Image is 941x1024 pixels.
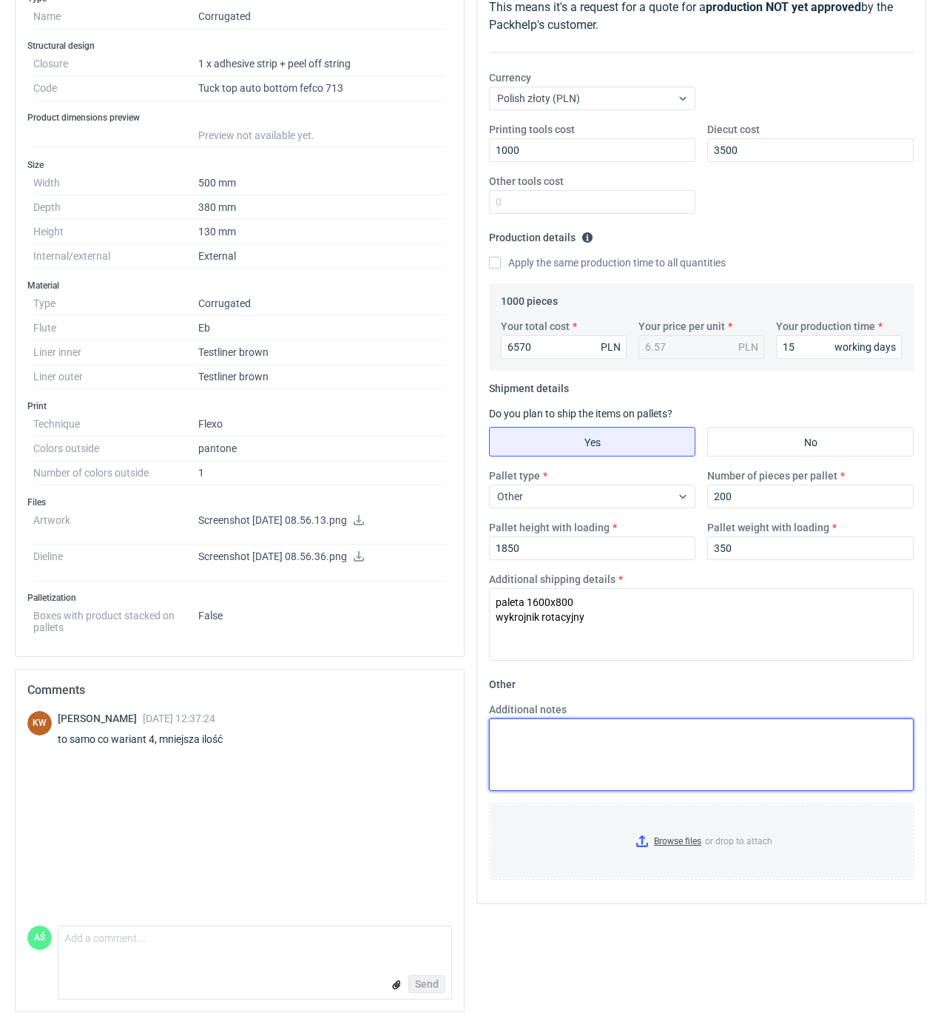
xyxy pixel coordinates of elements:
[33,412,198,437] dt: Technique
[198,76,446,101] dd: Tuck top auto bottom fefco 713
[198,244,446,269] dd: External
[489,520,610,535] label: Pallet height with loading
[33,508,198,545] dt: Artwork
[489,408,672,420] label: Do you plan to ship the items on pallets?
[489,673,516,690] legend: Other
[33,52,198,76] dt: Closure
[198,514,446,528] p: Screenshot [DATE] 08.56.13.png
[198,412,446,437] dd: Flexo
[27,496,452,508] h3: Files
[198,461,446,485] dd: 1
[198,292,446,316] dd: Corrugated
[33,220,198,244] dt: Height
[707,122,760,137] label: Diecut cost
[27,926,52,950] div: Adrian Świerżewski
[27,926,52,950] figcaption: AŚ
[601,340,621,354] div: PLN
[27,280,452,292] h3: Material
[27,400,452,412] h3: Print
[489,255,726,270] label: Apply the same production time to all quantities
[198,52,446,76] dd: 1 x adhesive strip + peel off string
[143,713,215,724] span: [DATE] 12:37:24
[27,112,452,124] h3: Product dimensions preview
[33,461,198,485] dt: Number of colors outside
[490,804,913,879] label: or drop to attach
[33,316,198,340] dt: Flute
[489,572,615,587] label: Additional shipping details
[33,340,198,365] dt: Liner inner
[27,711,52,735] figcaption: KW
[58,713,143,724] span: [PERSON_NAME]
[198,195,446,220] dd: 380 mm
[489,190,695,214] input: 0
[501,335,627,359] input: 0
[58,732,240,747] div: to samo co wariant 4, mniejsza ilość
[27,592,452,604] h3: Palletization
[27,711,52,735] div: Klaudia Wiśniewska
[707,427,914,457] label: No
[489,427,695,457] label: Yes
[707,536,914,560] input: 0
[738,340,758,354] div: PLN
[33,171,198,195] dt: Width
[776,319,875,334] label: Your production time
[707,138,914,162] input: 0
[33,76,198,101] dt: Code
[198,316,446,340] dd: Eb
[33,437,198,461] dt: Colors outside
[489,536,695,560] input: 0
[198,340,446,365] dd: Testliner brown
[33,292,198,316] dt: Type
[27,681,452,699] h2: Comments
[27,40,452,52] h3: Structural design
[489,468,540,483] label: Pallet type
[198,550,446,564] p: Screenshot [DATE] 08.56.36.png
[198,4,446,29] dd: Corrugated
[497,491,523,502] span: Other
[33,4,198,29] dt: Name
[489,174,564,189] label: Other tools cost
[497,92,580,104] span: Polish złoty (PLN)
[33,604,198,633] dt: Boxes with product stacked on pallets
[198,604,446,633] dd: False
[707,468,837,483] label: Number of pieces per pallet
[489,702,567,717] label: Additional notes
[776,335,902,359] input: 0
[489,138,695,162] input: 0
[501,289,558,307] legend: 1000 pieces
[707,520,829,535] label: Pallet weight with loading
[33,244,198,269] dt: Internal/external
[834,340,896,354] div: working days
[27,159,452,171] h3: Size
[198,220,446,244] dd: 130 mm
[408,975,445,993] button: Send
[638,319,725,334] label: Your price per unit
[489,588,914,661] textarea: paleta 1600x800 wykrojnik rotacyjny
[33,365,198,389] dt: Liner outer
[489,377,569,394] legend: Shipment details
[489,226,593,243] legend: Production details
[415,979,439,989] span: Send
[198,129,314,141] span: Preview not available yet.
[198,365,446,389] dd: Testliner brown
[33,195,198,220] dt: Depth
[489,70,531,85] label: Currency
[198,171,446,195] dd: 500 mm
[489,122,575,137] label: Printing tools cost
[501,319,570,334] label: Your total cost
[33,545,198,581] dt: Dieline
[707,485,914,508] input: 0
[198,437,446,461] dd: pantone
